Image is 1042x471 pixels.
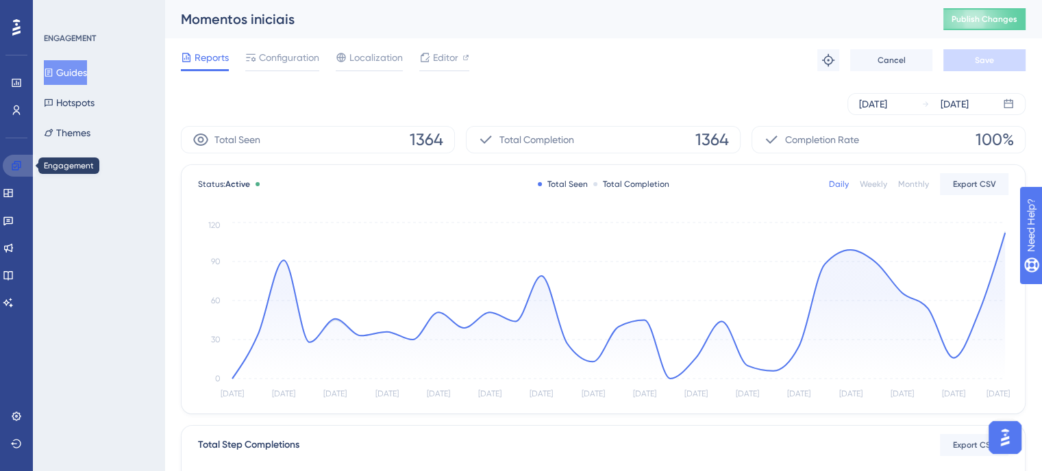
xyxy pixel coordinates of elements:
[940,173,1008,195] button: Export CSV
[829,179,849,190] div: Daily
[953,179,996,190] span: Export CSV
[839,389,862,398] tspan: [DATE]
[478,389,501,398] tspan: [DATE]
[538,179,588,190] div: Total Seen
[987,389,1010,398] tspan: [DATE]
[44,60,87,85] button: Guides
[225,179,250,189] span: Active
[736,389,759,398] tspan: [DATE]
[633,389,656,398] tspan: [DATE]
[211,296,221,305] tspan: 60
[375,389,399,398] tspan: [DATE]
[259,49,319,66] span: Configuration
[976,129,1014,151] span: 100%
[695,129,729,151] span: 1364
[221,389,244,398] tspan: [DATE]
[898,179,929,190] div: Monthly
[198,437,299,453] div: Total Step Completions
[684,389,708,398] tspan: [DATE]
[427,389,450,398] tspan: [DATE]
[940,434,1008,456] button: Export CSV
[272,389,295,398] tspan: [DATE]
[211,335,221,344] tspan: 30
[349,49,403,66] span: Localization
[891,389,914,398] tspan: [DATE]
[530,389,553,398] tspan: [DATE]
[208,220,221,230] tspan: 120
[859,96,887,112] div: [DATE]
[941,96,969,112] div: [DATE]
[195,49,229,66] span: Reports
[953,440,996,450] span: Export CSV
[410,129,443,151] span: 1364
[499,131,574,148] span: Total Completion
[785,131,859,148] span: Completion Rate
[32,3,86,20] span: Need Help?
[860,179,887,190] div: Weekly
[850,49,932,71] button: Cancel
[787,389,810,398] tspan: [DATE]
[44,120,90,145] button: Themes
[943,49,1026,71] button: Save
[181,10,909,29] div: Momentos iniciais
[593,179,669,190] div: Total Completion
[581,389,604,398] tspan: [DATE]
[984,417,1026,458] iframe: UserGuiding AI Assistant Launcher
[975,55,994,66] span: Save
[44,33,96,44] div: ENGAGEMENT
[198,179,250,190] span: Status:
[211,257,221,266] tspan: 90
[215,374,221,383] tspan: 0
[878,55,906,66] span: Cancel
[214,131,260,148] span: Total Seen
[323,389,347,398] tspan: [DATE]
[44,90,95,115] button: Hotspots
[942,389,965,398] tspan: [DATE]
[433,49,458,66] span: Editor
[943,8,1026,30] button: Publish Changes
